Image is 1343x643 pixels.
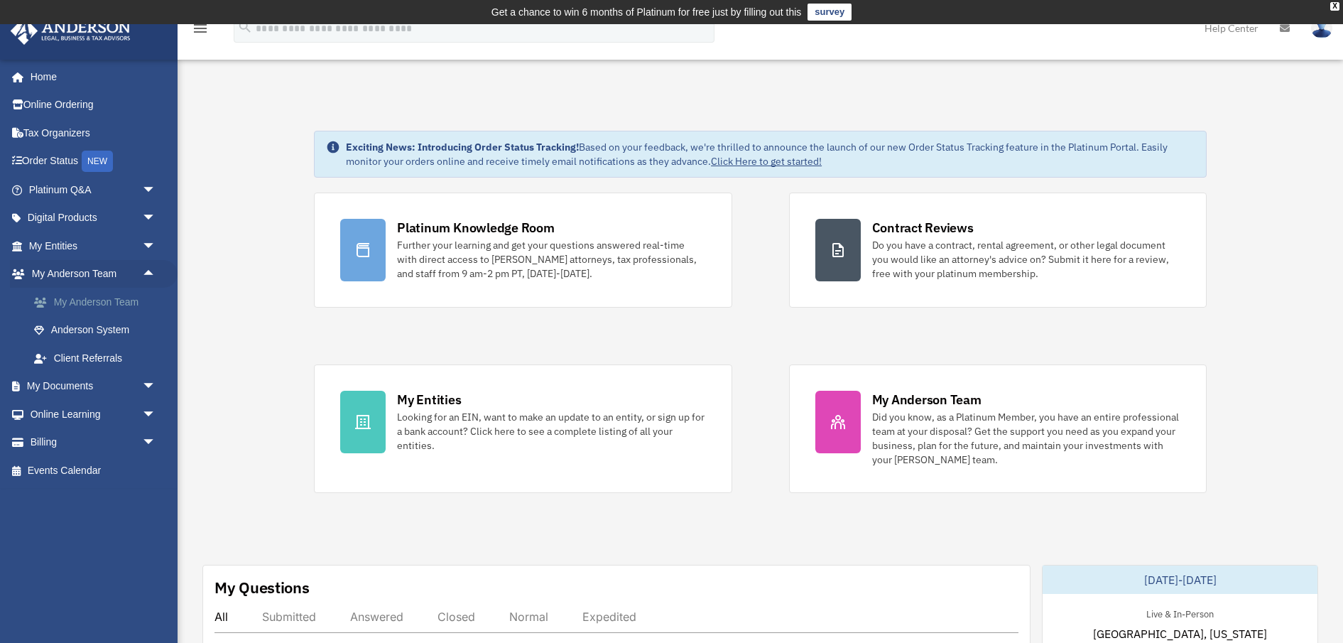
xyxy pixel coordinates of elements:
div: Expedited [582,610,636,624]
div: Looking for an EIN, want to make an update to an entity, or sign up for a bank account? Click her... [397,410,705,453]
a: Events Calendar [10,456,178,485]
span: arrow_drop_down [142,400,170,429]
a: Tax Organizers [10,119,178,147]
span: arrow_drop_down [142,204,170,233]
div: Based on your feedback, we're thrilled to announce the launch of our new Order Status Tracking fe... [346,140,1195,168]
div: Normal [509,610,548,624]
div: Further your learning and get your questions answered real-time with direct access to [PERSON_NAM... [397,238,705,281]
div: Do you have a contract, rental agreement, or other legal document you would like an attorney's ad... [872,238,1180,281]
a: My Anderson Teamarrow_drop_up [10,260,178,288]
span: arrow_drop_down [142,372,170,401]
div: My Anderson Team [872,391,982,409]
span: arrow_drop_up [142,260,170,289]
a: menu [192,25,209,37]
a: Home [10,63,170,91]
div: Answered [350,610,403,624]
i: search [237,19,253,35]
div: NEW [82,151,113,172]
a: My Documentsarrow_drop_down [10,372,178,401]
div: close [1330,2,1339,11]
a: Client Referrals [20,344,178,372]
div: Submitted [262,610,316,624]
div: Did you know, as a Platinum Member, you have an entire professional team at your disposal? Get th... [872,410,1180,467]
span: arrow_drop_down [142,428,170,458]
div: All [214,610,228,624]
a: Digital Productsarrow_drop_down [10,204,178,232]
div: [DATE]-[DATE] [1043,566,1317,594]
a: Platinum Q&Aarrow_drop_down [10,175,178,204]
div: Platinum Knowledge Room [397,219,555,237]
strong: Exciting News: Introducing Order Status Tracking! [346,141,579,153]
a: Order StatusNEW [10,147,178,176]
div: Live & In-Person [1135,605,1225,620]
div: Closed [437,610,475,624]
a: Online Ordering [10,91,178,119]
i: menu [192,20,209,37]
div: Contract Reviews [872,219,974,237]
a: Anderson System [20,316,178,345]
span: arrow_drop_down [142,232,170,261]
a: My Anderson Team Did you know, as a Platinum Member, you have an entire professional team at your... [789,364,1207,493]
img: Anderson Advisors Platinum Portal [6,17,135,45]
a: survey [808,4,852,21]
span: [GEOGRAPHIC_DATA], [US_STATE] [1093,625,1267,642]
a: My Anderson Team [20,288,178,316]
a: Online Learningarrow_drop_down [10,400,178,428]
div: My Entities [397,391,461,409]
div: My Questions [214,577,310,598]
a: Platinum Knowledge Room Further your learning and get your questions answered real-time with dire... [314,193,732,308]
a: Click Here to get started! [711,155,822,168]
a: Contract Reviews Do you have a contract, rental agreement, or other legal document you would like... [789,193,1207,308]
a: My Entities Looking for an EIN, want to make an update to an entity, or sign up for a bank accoun... [314,364,732,493]
span: arrow_drop_down [142,175,170,205]
img: User Pic [1311,18,1332,38]
div: Get a chance to win 6 months of Platinum for free just by filling out this [491,4,802,21]
a: Billingarrow_drop_down [10,428,178,457]
a: My Entitiesarrow_drop_down [10,232,178,260]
